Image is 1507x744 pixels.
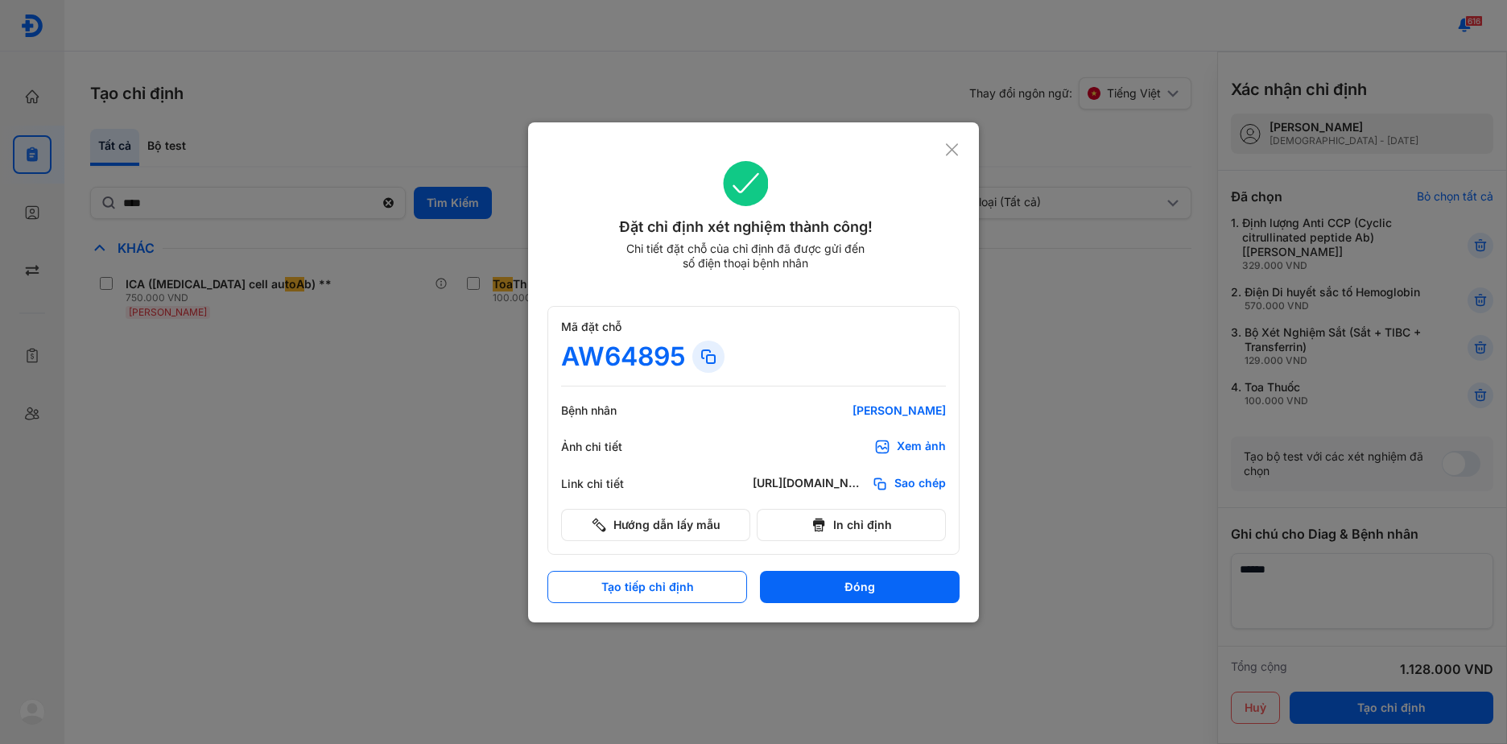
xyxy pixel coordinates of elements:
div: Ảnh chi tiết [561,440,658,454]
button: Hướng dẫn lấy mẫu [561,509,750,541]
button: In chỉ định [757,509,946,541]
div: AW64895 [561,341,686,373]
span: Sao chép [894,476,946,492]
div: Xem ảnh [897,439,946,455]
button: Tạo tiếp chỉ định [547,571,747,603]
div: Chi tiết đặt chỗ của chỉ định đã được gửi đến số điện thoại bệnh nhân [619,242,872,271]
div: [PERSON_NAME] [753,403,946,418]
div: Link chi tiết [561,477,658,491]
div: Mã đặt chỗ [561,320,946,334]
div: Bệnh nhân [561,403,658,418]
div: Đặt chỉ định xét nghiệm thành công! [547,216,944,238]
div: [URL][DOMAIN_NAME] [753,476,865,492]
button: Đóng [760,571,960,603]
